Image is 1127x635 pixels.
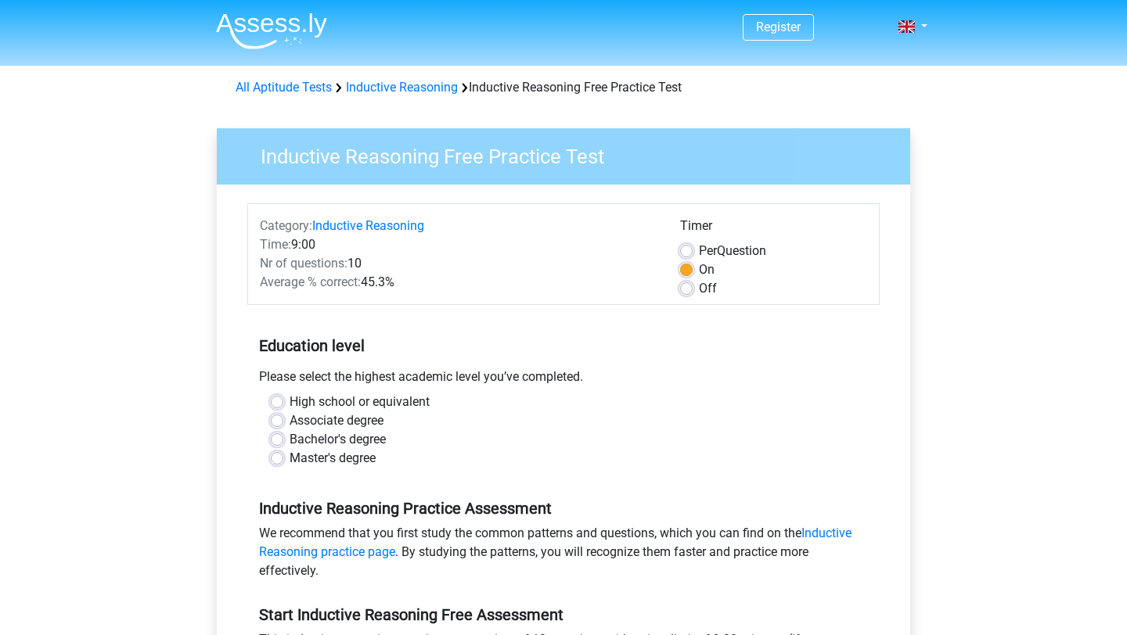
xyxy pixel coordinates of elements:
[247,524,880,587] div: We recommend that you first study the common patterns and questions, which you can find on the . ...
[260,274,361,289] span: Average % correct:
[699,243,717,258] span: Per
[259,605,868,624] h5: Start Inductive Reasoning Free Assessment
[259,330,868,361] h5: Education level
[680,217,867,242] div: Timer
[699,242,766,260] label: Question
[260,237,291,252] span: Time:
[290,449,376,468] label: Master's degree
[290,393,430,411] label: High school or equivalent
[260,256,347,271] span: Nr of questions:
[290,430,386,449] label: Bachelor's degree
[216,13,327,49] img: Assessly
[236,80,332,95] a: All Aptitude Tests
[346,80,458,95] a: Inductive Reasoning
[260,218,312,233] span: Category:
[248,273,668,292] div: 45.3%
[242,138,898,169] h3: Inductive Reasoning Free Practice Test
[248,235,668,254] div: 9:00
[756,20,801,34] a: Register
[259,499,868,518] h5: Inductive Reasoning Practice Assessment
[312,218,424,233] a: Inductive Reasoning
[247,368,880,393] div: Please select the highest academic level you’ve completed.
[699,260,715,279] label: On
[699,279,717,298] label: Off
[248,254,668,273] div: 10
[290,411,383,430] label: Associate degree
[229,78,898,97] div: Inductive Reasoning Free Practice Test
